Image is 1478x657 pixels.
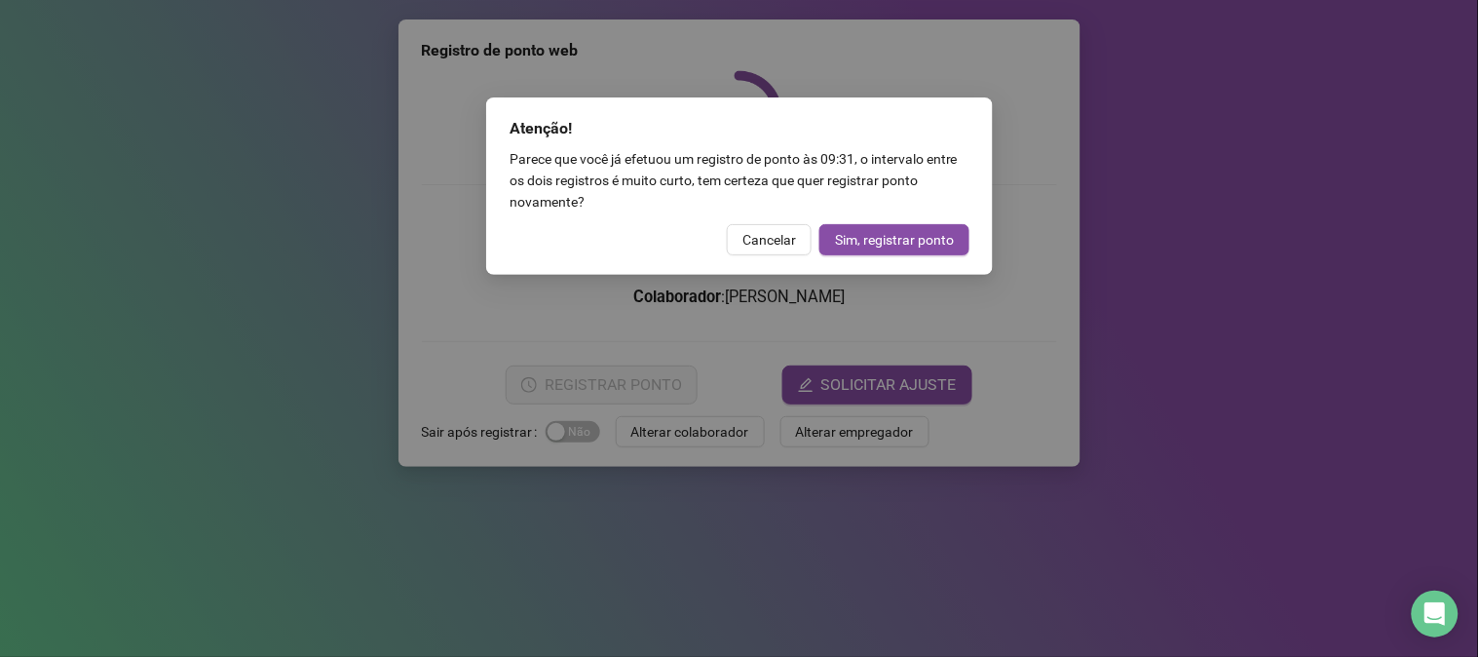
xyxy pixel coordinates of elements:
button: Sim, registrar ponto [819,224,969,255]
div: Parece que você já efetuou um registro de ponto às 09:31 , o intervalo entre os dois registros é ... [510,148,969,213]
div: Open Intercom Messenger [1412,591,1459,638]
div: Atenção! [510,117,969,140]
span: Cancelar [742,229,796,251]
button: Cancelar [727,224,812,255]
span: Sim, registrar ponto [835,229,954,251]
